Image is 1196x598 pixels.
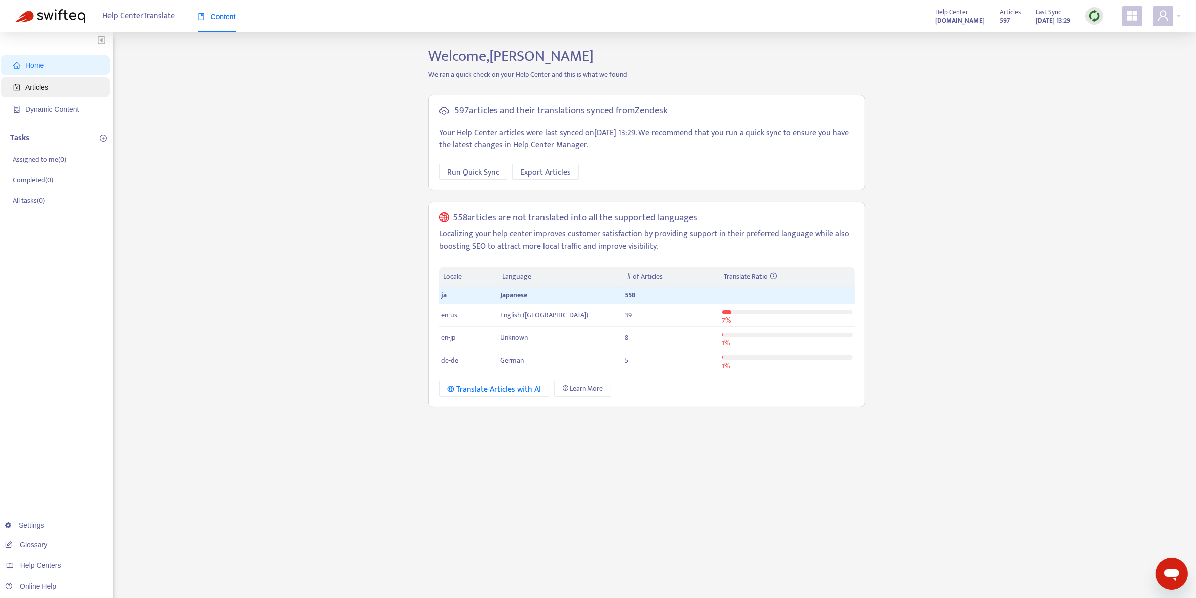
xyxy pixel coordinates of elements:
span: container [13,106,20,113]
span: Articles [25,83,48,91]
button: Export Articles [512,164,579,180]
th: Locale [439,267,498,287]
span: 1 % [722,360,730,372]
img: Swifteq [15,9,85,23]
p: Completed ( 0 ) [13,175,53,185]
span: en-us [441,309,457,321]
a: Glossary [5,541,47,549]
span: Learn More [570,383,603,394]
span: Home [25,61,44,69]
span: Dynamic Content [25,105,79,113]
span: 7 % [722,315,731,326]
span: home [13,62,20,69]
p: Tasks [10,132,29,144]
p: We ran a quick check on your Help Center and this is what we found [421,69,873,80]
span: 558 [625,289,635,301]
a: [DOMAIN_NAME] [935,15,985,26]
strong: 597 [1000,15,1010,26]
span: en-jp [441,332,455,343]
h5: 558 articles are not translated into all the supported languages [453,212,698,224]
span: 5 [625,354,628,366]
th: # of Articles [623,267,720,287]
p: Localizing your help center improves customer satisfaction by providing support in their preferre... [439,228,855,253]
span: Unknown [500,332,528,343]
span: user [1157,10,1169,22]
button: Run Quick Sync [439,164,507,180]
span: German [500,354,524,366]
span: global [439,212,449,224]
p: Assigned to me ( 0 ) [13,154,66,165]
iframe: メッセージングウィンドウを開くボタン [1156,558,1188,590]
span: Export Articles [520,166,571,179]
div: Translate Ratio [724,271,851,282]
span: Articles [1000,7,1021,18]
a: Online Help [5,582,56,590]
span: de-de [441,354,458,366]
span: 8 [625,332,628,343]
span: appstore [1126,10,1138,22]
strong: [DATE] 13:29 [1036,15,1070,26]
p: Your Help Center articles were last synced on [DATE] 13:29 . We recommend that you run a quick sy... [439,127,855,151]
img: sync.dc5367851b00ba804db3.png [1088,10,1101,22]
div: Translate Articles with AI [447,383,541,396]
p: All tasks ( 0 ) [13,195,45,206]
span: Help Center [935,7,968,18]
span: Help Centers [20,561,61,569]
span: ja [441,289,447,301]
button: Translate Articles with AI [439,381,549,397]
span: Content [198,13,236,21]
span: Last Sync [1036,7,1061,18]
span: 1 % [722,337,730,349]
span: cloud-sync [439,106,449,116]
a: Learn More [554,381,611,397]
span: Run Quick Sync [447,166,499,179]
span: plus-circle [100,135,107,142]
span: book [198,13,205,20]
h5: 597 articles and their translations synced from Zendesk [454,105,668,117]
span: Help Center Translate [103,7,175,26]
span: English ([GEOGRAPHIC_DATA]) [500,309,588,321]
th: Language [498,267,623,287]
span: 39 [625,309,632,321]
span: Welcome, [PERSON_NAME] [428,44,594,69]
span: account-book [13,84,20,91]
a: Settings [5,521,44,529]
span: Japanese [500,289,527,301]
